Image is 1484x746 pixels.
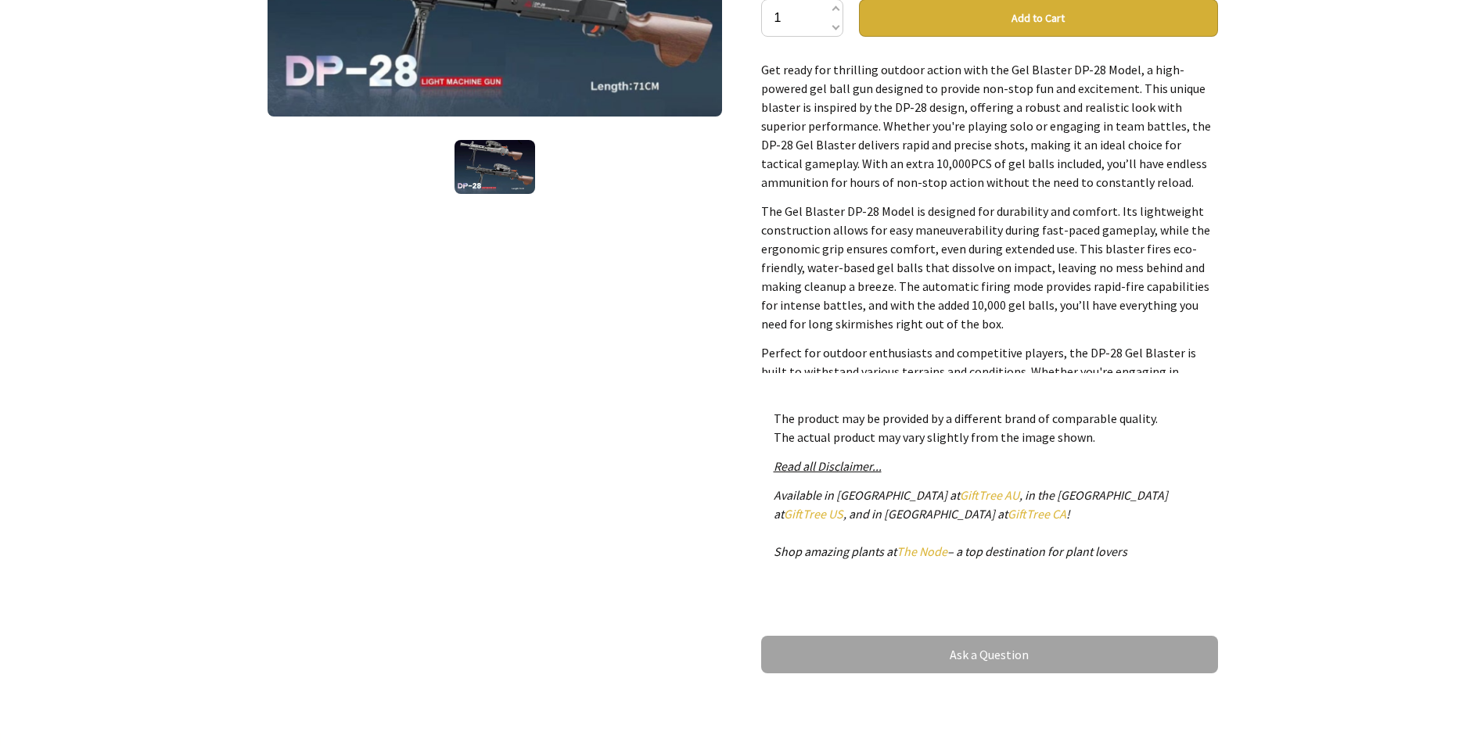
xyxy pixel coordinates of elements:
[774,458,882,474] a: Read all Disclaimer...
[761,60,1218,192] p: Get ready for thrilling outdoor action with the Gel Blaster DP-28 Model, a high-powered gel ball ...
[1008,506,1066,522] a: GiftTree CA
[897,543,947,559] a: The Node
[774,487,1168,559] em: Available in [GEOGRAPHIC_DATA] at , in the [GEOGRAPHIC_DATA] at , and in [GEOGRAPHIC_DATA] at ! S...
[960,487,1019,503] a: GiftTree AU
[761,202,1218,333] p: The Gel Blaster DP-28 Model is designed for durability and comfort. Its lightweight construction ...
[455,140,535,194] img: Gel Blaster DP-28 Model
[774,409,1206,447] p: The product may be provided by a different brand of comparable quality. The actual product may va...
[761,636,1218,673] a: Ask a Question
[784,506,843,522] a: GiftTree US
[761,343,1218,475] p: Perfect for outdoor enthusiasts and competitive players, the DP-28 Gel Blaster is built to withst...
